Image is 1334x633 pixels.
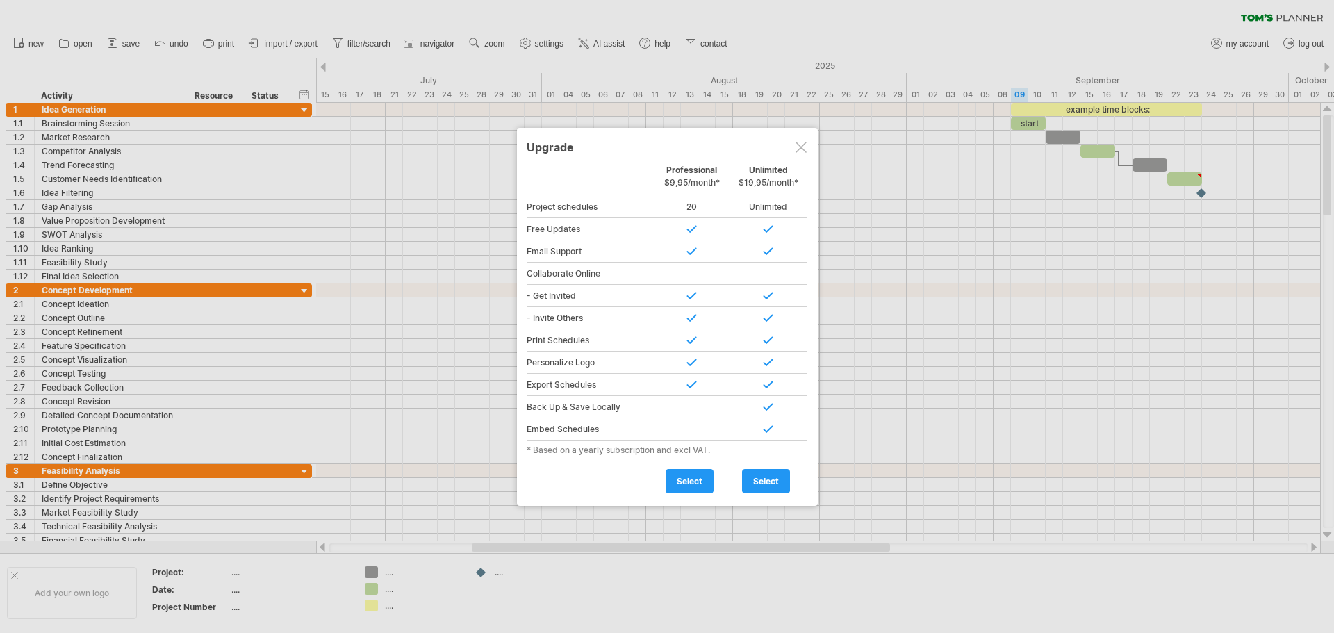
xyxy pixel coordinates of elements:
span: select [677,476,702,486]
div: Print Schedules [527,329,654,352]
div: Unlimited [730,165,807,195]
div: Free Updates [527,218,654,240]
div: Embed Schedules [527,418,654,441]
div: - Get Invited [527,285,654,307]
a: select [742,469,790,493]
div: Upgrade [527,134,808,159]
a: select [666,469,714,493]
div: Back Up & Save Locally [527,396,654,418]
span: $9,95/month* [664,177,720,188]
div: Project schedules [527,196,654,218]
div: Collaborate Online [527,263,654,285]
div: Professional [654,165,730,195]
div: 20 [654,196,730,218]
div: Email Support [527,240,654,263]
span: $19,95/month* [739,177,798,188]
div: * Based on a yearly subscription and excl VAT. [527,445,808,455]
div: - Invite Others [527,307,654,329]
div: Export Schedules [527,374,654,396]
span: select [753,476,779,486]
div: Unlimited [730,196,807,218]
div: Personalize Logo [527,352,654,374]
